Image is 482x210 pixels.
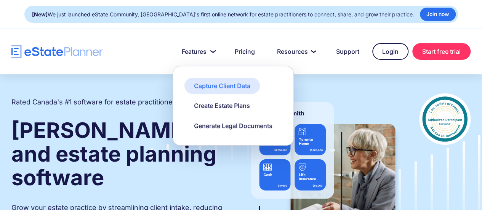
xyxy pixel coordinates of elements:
h2: Rated Canada's #1 software for estate practitioners [11,97,179,107]
a: Resources [268,44,323,59]
a: Start free trial [412,43,471,60]
a: Join now [420,8,456,21]
strong: [New] [32,11,48,18]
a: Support [327,44,368,59]
a: Generate Legal Documents [184,118,282,134]
strong: [PERSON_NAME] and estate planning software [11,117,216,191]
a: home [11,45,103,58]
div: Capture Client Data [194,82,250,90]
a: Capture Client Data [184,78,260,94]
div: We just launched eState Community, [GEOGRAPHIC_DATA]'s first online network for estate practition... [32,9,414,20]
div: Create Estate Plans [194,101,250,110]
a: Features [173,44,222,59]
a: Login [372,43,408,60]
div: Generate Legal Documents [194,122,272,130]
a: Create Estate Plans [184,98,259,114]
a: Pricing [226,44,264,59]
